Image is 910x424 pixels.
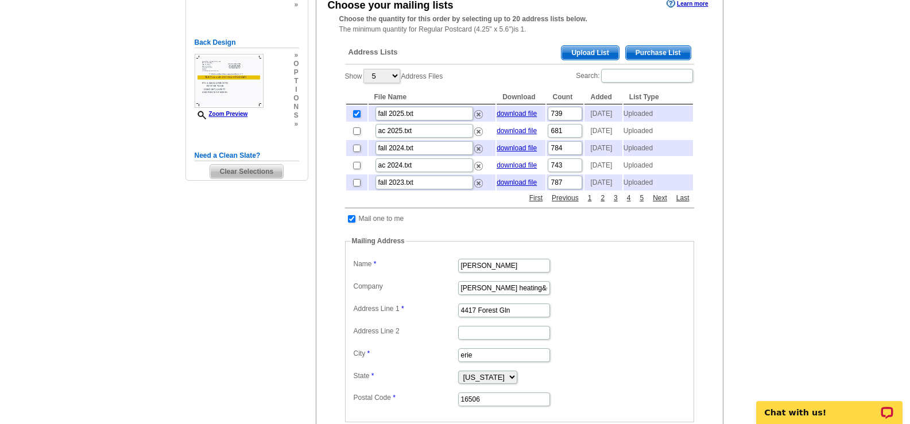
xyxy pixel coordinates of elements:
[576,68,694,84] label: Search:
[624,193,634,203] a: 4
[585,193,595,203] a: 1
[354,326,457,336] label: Address Line 2
[584,140,622,156] td: [DATE]
[624,106,693,122] td: Uploaded
[363,69,400,83] select: ShowAddress Files
[474,160,483,168] a: Remove this list
[354,392,457,403] label: Postal Code
[293,120,299,129] span: »
[474,162,483,170] img: delete.png
[293,103,299,111] span: n
[293,60,299,68] span: o
[624,90,693,104] th: List Type
[195,54,264,108] img: small-thumb.jpg
[354,281,457,291] label: Company
[345,68,443,84] label: Show Address Files
[354,348,457,359] label: City
[316,14,723,34] div: The minimum quantity for Regular Postcard (4.25" x 5.6")is 1.
[637,193,646,203] a: 5
[598,193,607,203] a: 2
[474,108,483,116] a: Remove this list
[624,157,693,173] td: Uploaded
[547,90,583,104] th: Count
[293,85,299,94] span: i
[293,94,299,103] span: o
[584,123,622,139] td: [DATE]
[293,68,299,77] span: p
[584,157,622,173] td: [DATE]
[624,140,693,156] td: Uploaded
[611,193,621,203] a: 3
[562,46,618,60] span: Upload List
[474,177,483,185] a: Remove this list
[474,125,483,133] a: Remove this list
[210,165,283,178] span: Clear Selections
[584,90,622,104] th: Added
[497,110,537,118] a: download file
[293,1,299,9] span: »
[673,193,692,203] a: Last
[474,127,483,136] img: delete.png
[626,46,691,60] span: Purchase List
[624,123,693,139] td: Uploaded
[348,47,398,57] span: Address Lists
[497,127,537,135] a: download file
[354,259,457,269] label: Name
[526,193,545,203] a: First
[293,51,299,60] span: »
[195,111,248,117] a: Zoom Preview
[293,111,299,120] span: s
[293,77,299,85] span: t
[474,142,483,150] a: Remove this list
[497,144,537,152] a: download file
[358,213,405,224] td: Mail one to me
[474,110,483,119] img: delete.png
[474,179,483,188] img: delete.png
[497,90,545,104] th: Download
[497,178,537,186] a: download file
[584,174,622,190] td: [DATE]
[339,15,587,23] strong: Choose the quantity for this order by selecting up to 20 address lists below.
[650,193,670,203] a: Next
[351,236,406,246] legend: Mailing Address
[584,106,622,122] td: [DATE]
[624,174,693,190] td: Uploaded
[497,161,537,169] a: download file
[474,145,483,153] img: delete.png
[601,69,693,83] input: Search:
[549,193,582,203] a: Previous
[195,150,299,161] h5: Need a Clean Slate?
[354,304,457,314] label: Address Line 1
[369,90,496,104] th: File Name
[354,371,457,381] label: State
[749,388,910,424] iframe: LiveChat chat widget
[195,37,299,48] h5: Back Design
